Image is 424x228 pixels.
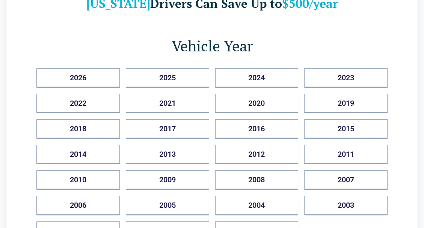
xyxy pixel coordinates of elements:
button: 2017 [126,119,209,139]
button: 2015 [304,119,388,139]
button: 2010 [36,170,120,190]
button: 2018 [36,119,120,139]
button: 2013 [126,145,209,164]
button: 2014 [36,145,120,164]
button: 2003 [304,196,388,215]
button: 2025 [126,68,209,88]
button: 2021 [126,94,209,113]
button: 2004 [215,196,299,215]
button: 2022 [36,94,120,113]
button: 2019 [304,94,388,113]
button: 2024 [215,68,299,88]
button: 2006 [36,196,120,215]
button: 2011 [304,145,388,164]
button: 2007 [304,170,388,190]
button: 2020 [215,94,299,113]
button: 2016 [215,119,299,139]
button: 2026 [36,68,120,88]
button: 2005 [126,196,209,215]
button: 2008 [215,170,299,190]
h1: Vehicle Year [36,35,388,56]
button: 2023 [304,68,388,88]
button: 2012 [215,145,299,164]
button: 2009 [126,170,209,190]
